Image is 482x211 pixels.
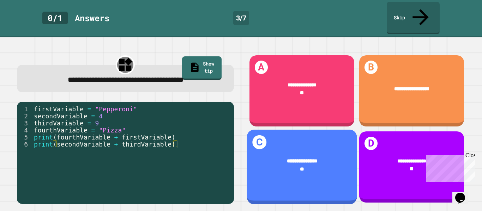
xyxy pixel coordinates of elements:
[75,12,109,24] div: Answer s
[17,112,32,119] div: 2
[364,137,378,150] h1: D
[17,119,32,126] div: 3
[17,126,32,134] div: 4
[423,152,475,182] iframe: chat widget
[252,135,266,149] h1: C
[255,61,268,74] h1: A
[17,134,32,141] div: 5
[452,183,475,204] iframe: chat widget
[364,61,378,74] h1: B
[233,11,249,25] div: 3 / 7
[17,141,32,148] div: 6
[42,12,68,24] div: 0 / 1
[17,105,32,112] div: 1
[387,2,440,34] a: Skip
[182,56,222,80] a: Show tip
[3,3,49,45] div: Chat with us now!Close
